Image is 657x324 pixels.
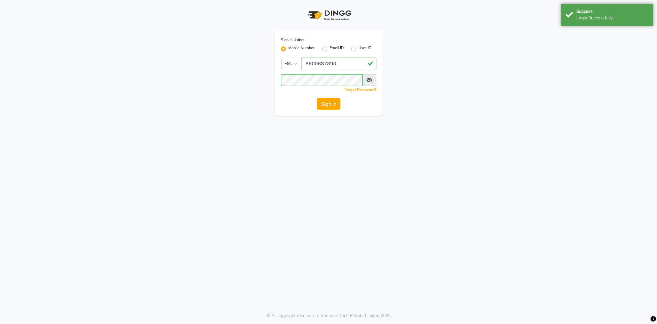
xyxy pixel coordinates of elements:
[281,37,304,43] label: Sign In Using:
[330,45,344,53] label: Email ID
[281,74,363,86] input: Username
[359,45,371,53] label: User ID
[344,87,376,92] a: Forgot Password?
[576,8,649,15] div: Success
[304,6,353,24] img: logo1.svg
[317,98,340,110] button: Sign In
[302,58,376,69] input: Username
[576,15,649,21] div: Login Successfully.
[288,45,315,53] label: Mobile Number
